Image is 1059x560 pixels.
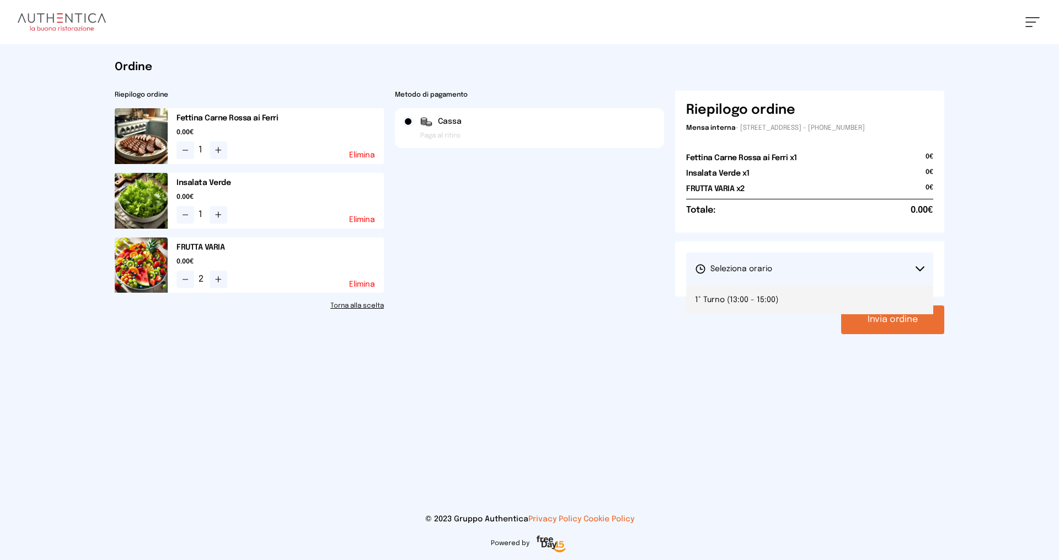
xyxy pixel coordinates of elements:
[491,539,529,548] span: Powered by
[534,533,569,556] img: logo-freeday.3e08031.png
[528,515,581,523] a: Privacy Policy
[584,515,634,523] a: Cookie Policy
[695,294,778,305] span: 1° Turno (13:00 - 15:00)
[841,305,944,334] button: Invia ordine
[18,514,1041,525] p: © 2023 Gruppo Authentica
[686,252,933,286] button: Seleziona orario
[695,263,772,274] span: Seleziona orario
